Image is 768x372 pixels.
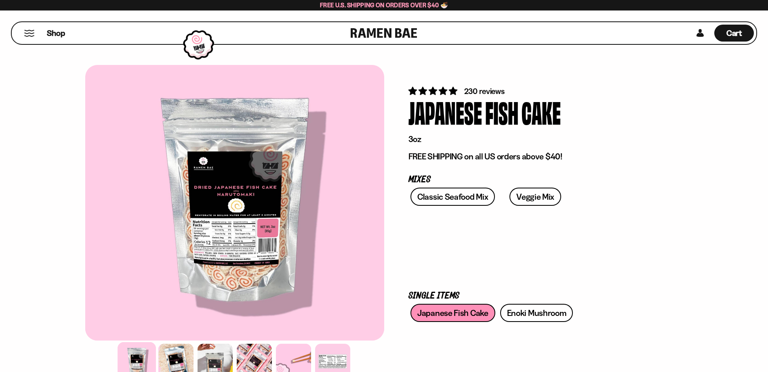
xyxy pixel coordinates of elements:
[320,1,448,9] span: Free U.S. Shipping on Orders over $40 🍜
[522,97,561,127] div: Cake
[24,30,35,37] button: Mobile Menu Trigger
[714,22,754,44] div: Cart
[500,304,573,322] a: Enoki Mushroom
[464,86,505,96] span: 230 reviews
[408,86,459,96] span: 4.77 stars
[408,292,659,300] p: Single Items
[408,176,659,184] p: Mixes
[47,25,65,42] a: Shop
[410,188,495,206] a: Classic Seafood Mix
[408,97,482,127] div: Japanese
[485,97,518,127] div: Fish
[408,151,659,162] p: FREE SHIPPING on all US orders above $40!
[47,28,65,39] span: Shop
[408,134,659,144] p: 3oz
[726,28,742,38] span: Cart
[509,188,561,206] a: Veggie Mix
